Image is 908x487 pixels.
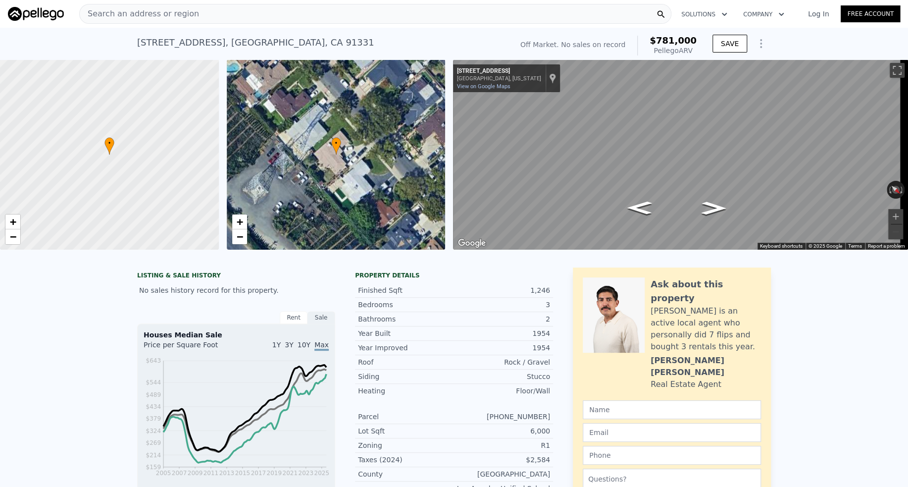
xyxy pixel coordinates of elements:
[232,215,247,229] a: Zoom in
[888,209,903,224] button: Zoom in
[358,285,454,295] div: Finished Sqft
[232,229,247,244] a: Zoom out
[219,470,235,477] tspan: 2013
[358,328,454,338] div: Year Built
[358,469,454,479] div: County
[146,415,161,422] tspan: $379
[454,386,550,396] div: Floor/Wall
[266,470,282,477] tspan: 2019
[808,243,842,249] span: © 2025 Google
[358,386,454,396] div: Heating
[285,341,293,349] span: 3Y
[848,243,862,249] a: Terms (opens in new tab)
[5,215,20,229] a: Zoom in
[691,199,737,217] path: Go Northwest, Roslyndale Ave
[651,379,721,390] div: Real Estate Agent
[651,355,761,379] div: [PERSON_NAME] [PERSON_NAME]
[454,469,550,479] div: [GEOGRAPHIC_DATA]
[104,139,114,148] span: •
[868,243,905,249] a: Report a problem
[454,440,550,450] div: R1
[358,357,454,367] div: Roof
[203,470,219,477] tspan: 2011
[358,412,454,422] div: Parcel
[146,391,161,398] tspan: $489
[104,137,114,155] div: •
[454,328,550,338] div: 1954
[156,470,171,477] tspan: 2005
[10,216,16,228] span: +
[454,357,550,367] div: Rock / Gravel
[137,271,335,281] div: LISTING & SALE HISTORY
[146,451,161,458] tspan: $214
[454,300,550,310] div: 3
[583,446,761,465] input: Phone
[358,314,454,324] div: Bathrooms
[358,343,454,353] div: Year Improved
[10,230,16,243] span: −
[358,426,454,436] div: Lot Sqft
[454,343,550,353] div: 1954
[650,35,697,46] span: $781,000
[314,470,329,477] tspan: 2025
[358,300,454,310] div: Bedrooms
[650,46,697,55] div: Pellego ARV
[144,330,329,340] div: Houses Median Sale
[887,181,892,199] button: Rotate counterclockwise
[454,285,550,295] div: 1,246
[8,7,64,21] img: Pellego
[887,181,905,198] button: Reset the view
[358,440,454,450] div: Zoning
[583,423,761,442] input: Email
[617,198,662,217] path: Go Southeast, Roslyndale Ave
[453,59,908,250] div: Map
[358,455,454,465] div: Taxes (2024)
[307,311,335,324] div: Sale
[454,455,550,465] div: $2,584
[272,341,281,349] span: 1Y
[172,470,187,477] tspan: 2007
[146,379,161,386] tspan: $544
[331,139,341,148] span: •
[454,426,550,436] div: 6,000
[298,470,313,477] tspan: 2023
[549,73,556,84] a: Show location on map
[5,229,20,244] a: Zoom out
[712,35,747,53] button: SAVE
[651,277,761,305] div: Ask about this property
[520,40,625,50] div: Off Market. No sales on record
[235,470,251,477] tspan: 2015
[355,271,553,279] div: Property details
[796,9,841,19] a: Log In
[298,341,310,349] span: 10Y
[583,400,761,419] input: Name
[146,357,161,364] tspan: $643
[673,5,735,23] button: Solutions
[454,372,550,381] div: Stucco
[760,243,803,250] button: Keyboard shortcuts
[900,181,905,199] button: Rotate clockwise
[188,470,203,477] tspan: 2009
[137,281,335,299] div: No sales history record for this property.
[146,464,161,471] tspan: $159
[454,412,550,422] div: [PHONE_NUMBER]
[137,36,374,50] div: [STREET_ADDRESS] , [GEOGRAPHIC_DATA] , CA 91331
[890,63,905,78] button: Toggle fullscreen view
[454,314,550,324] div: 2
[358,372,454,381] div: Siding
[146,403,161,410] tspan: $434
[455,237,488,250] img: Google
[236,216,243,228] span: +
[455,237,488,250] a: Open this area in Google Maps (opens a new window)
[146,428,161,434] tspan: $324
[331,137,341,155] div: •
[236,230,243,243] span: −
[146,439,161,446] tspan: $269
[80,8,199,20] span: Search an address or region
[457,83,510,90] a: View on Google Maps
[251,470,266,477] tspan: 2017
[457,75,541,82] div: [GEOGRAPHIC_DATA], [US_STATE]
[453,59,908,250] div: Street View
[280,311,307,324] div: Rent
[144,340,236,356] div: Price per Square Foot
